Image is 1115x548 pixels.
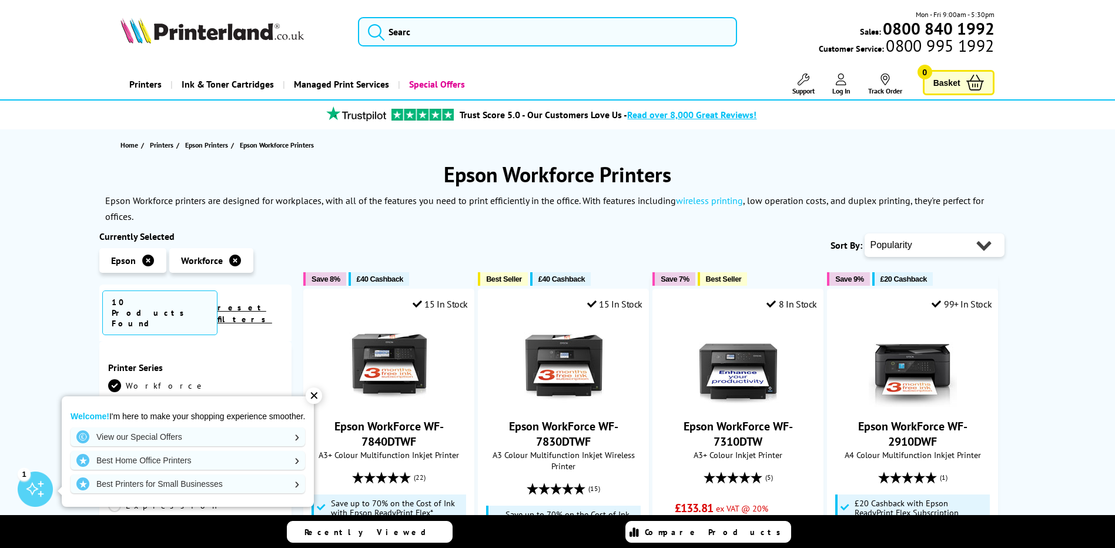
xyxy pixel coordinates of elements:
span: (1) [940,466,947,489]
span: Printers [150,139,173,151]
span: Compare Products [645,527,787,537]
button: Best Seller [698,272,748,286]
span: Best Seller [706,275,742,283]
a: Special Offers [398,69,474,99]
a: Track Order [868,73,902,95]
span: Save 8% [312,275,340,283]
span: Recently Viewed [304,527,438,537]
a: Basket 0 [923,70,995,95]
span: Log In [832,86,851,95]
span: Save 7% [661,275,689,283]
a: Support [792,73,815,95]
span: Save 9% [835,275,863,283]
span: Customer Service: [819,40,994,54]
a: View our Special Offers [71,427,305,446]
a: Workforce [108,379,206,392]
div: 1 [18,467,31,480]
a: Epson WorkForce WF-7840DTWF [345,397,433,409]
a: Managed Print Services [283,69,398,99]
span: A3+ Colour Multifunction Inkjet Printer [310,449,468,460]
p: Epson Workforce printers are designed for workplaces, with all of the features you need to print ... [105,195,984,222]
span: Ink & Toner Cartridges [182,69,274,99]
img: Printerland Logo [120,18,304,44]
img: Epson WorkForce WF-7840DTWF [345,319,433,407]
a: 0800 840 1992 [881,23,995,34]
a: Epson Printers [185,139,231,151]
img: trustpilot rating [321,106,391,121]
a: Compare Products [625,521,791,543]
a: Ink & Toner Cartridges [170,69,283,99]
a: Expression Home [108,499,220,525]
a: Log In [832,73,851,95]
button: £20 Cashback [872,272,933,286]
button: Best Seller [478,272,528,286]
button: Save 8% [303,272,346,286]
a: Epson WorkForce WF-7830DTWF [520,397,608,409]
span: £40 Cashback [357,275,403,283]
a: Epson WorkForce WF-7310DTW [684,419,793,449]
span: £20 Cashback [880,275,927,283]
span: 0800 995 1992 [884,40,994,51]
div: ✕ [306,387,322,404]
button: £40 Cashback [349,272,409,286]
span: Basket [933,75,960,91]
button: £40 Cashback [530,272,591,286]
div: Printer Series [108,362,283,373]
button: Save 9% [827,272,869,286]
span: Support [792,86,815,95]
a: Recently Viewed [287,521,453,543]
span: Mon - Fri 9:00am - 5:30pm [916,9,995,20]
span: £133.81 [675,500,713,516]
span: (15) [588,477,600,500]
span: A4 Colour Multifunction Inkjet Printer [833,449,992,460]
a: wireless printing [676,195,743,206]
a: Best Printers for Small Businesses [71,475,305,493]
a: Epson WorkForce WF-7830DTWF [509,419,618,449]
span: Read over 8,000 Great Reviews! [627,109,756,121]
a: Printers [120,69,170,99]
p: I'm here to make your shopping experience smoother. [71,411,305,422]
a: Epson WorkForce WF-2910DWF [858,419,967,449]
span: Epson Workforce Printers [240,141,314,149]
a: Epson WorkForce WF-7310DTW [694,397,782,409]
span: ex VAT @ 20% [716,503,768,514]
span: A3 Colour Multifunction Inkjet Wireless Printer [484,449,642,472]
img: trustpilot rating [391,109,454,121]
div: 15 In Stock [413,298,468,310]
a: Printerland Logo [120,18,343,46]
div: 8 In Stock [766,298,817,310]
div: 15 In Stock [587,298,642,310]
span: Epson [111,255,136,266]
a: Best Home Office Printers [71,451,305,470]
h1: Epson Workforce Printers [99,161,1016,188]
span: A3+ Colour Inkjet Printer [659,449,817,460]
input: Searc [358,17,737,46]
img: Epson WorkForce WF-2910DWF [869,319,957,407]
span: £20 Cashback with Epson ReadyPrint Flex Subscription [855,499,987,517]
span: Sales: [860,26,881,37]
span: (22) [414,466,426,489]
a: Printers [150,139,176,151]
div: Currently Selected [99,230,292,242]
span: Best Seller [486,275,522,283]
span: Sort By: [831,239,862,251]
a: Epson WorkForce WF-7840DTWF [334,419,444,449]
b: 0800 840 1992 [883,18,995,39]
strong: Welcome! [71,412,109,421]
img: Epson WorkForce WF-7830DTWF [520,319,608,407]
span: Save up to 70% on the Cost of Ink with Epson ReadyPrint Flex* [505,510,638,529]
span: Epson Printers [185,139,228,151]
span: (5) [765,466,773,489]
span: 10 Products Found [102,290,217,335]
a: Home [120,139,141,151]
button: Save 7% [652,272,695,286]
a: Trust Score 5.0 - Our Customers Love Us -Read over 8,000 Great Reviews! [460,109,756,121]
a: reset filters [217,302,272,325]
span: 0 [918,65,932,79]
span: £40 Cashback [538,275,585,283]
span: Workforce [181,255,223,266]
div: 99+ In Stock [932,298,992,310]
img: Epson WorkForce WF-7310DTW [694,319,782,407]
a: Epson WorkForce WF-2910DWF [869,397,957,409]
span: Save up to 70% on the Cost of Ink with Epson ReadyPrint Flex* [331,499,464,517]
